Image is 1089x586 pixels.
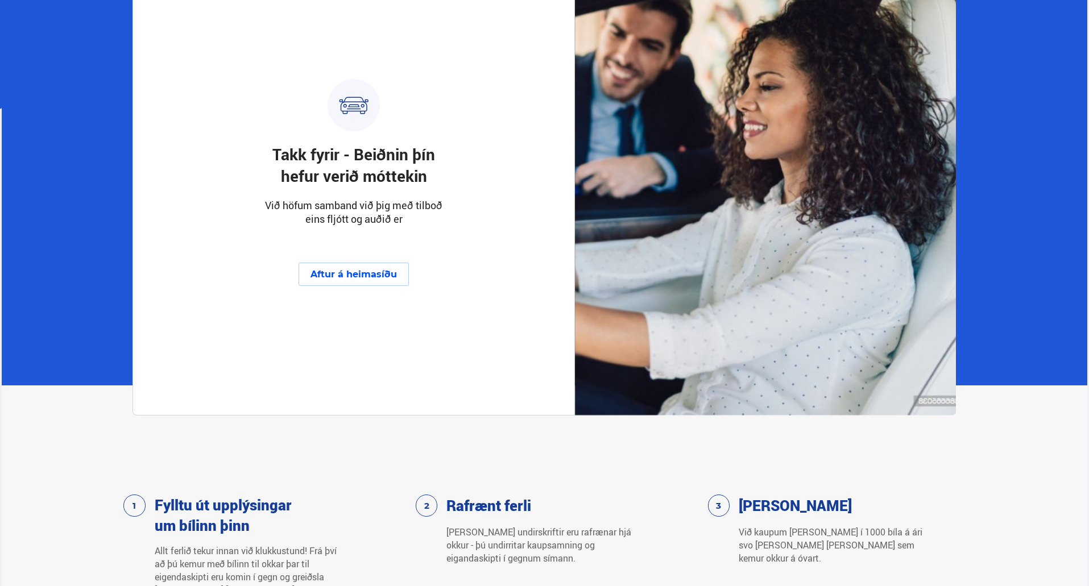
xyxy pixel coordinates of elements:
[446,526,632,565] p: [PERSON_NAME] undirskriftir eru rafrænar hjá okkur - þú undirritar kaupsamning og eigandaskipti í...
[299,263,409,286] button: Aftur á heimasíðu
[446,495,531,516] h3: Rafrænt ferli
[739,495,852,516] h3: [PERSON_NAME]
[155,494,297,535] h3: Fylltu út upplýsingar um bílinn þinn
[259,143,449,186] h3: Takk fyrir - Beiðnin þín hefur verið móttekin
[9,5,43,39] button: Opna LiveChat spjallviðmót
[259,198,449,226] p: Við höfum samband við þig með tilboð eins fljótt og auðið er
[739,526,924,565] p: Við kaupum [PERSON_NAME] í 1000 bíla á ári svo [PERSON_NAME] [PERSON_NAME] sem kemur okkur á óvart.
